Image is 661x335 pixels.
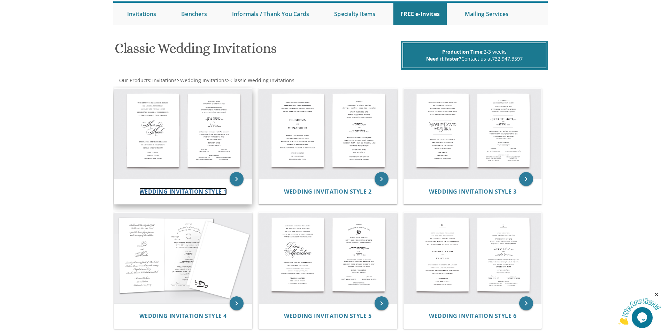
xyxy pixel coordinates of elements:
img: Wedding Invitation Style 5 [259,213,397,303]
a: Wedding Invitation Style 1 [139,188,227,195]
a: 732.947.3597 [492,55,523,62]
span: Wedding Invitation Style 4 [139,312,227,320]
a: keyboard_arrow_right [519,296,533,310]
a: Informals / Thank You Cards [225,3,316,25]
a: Wedding Invitation Style 4 [139,313,227,319]
a: keyboard_arrow_right [230,172,244,186]
span: > [177,77,227,84]
a: keyboard_arrow_right [230,296,244,310]
img: Wedding Invitation Style 2 [259,89,397,179]
a: Wedding Invitation Style 6 [429,313,516,319]
a: Wedding Invitations [179,77,227,84]
img: Wedding Invitation Style 1 [114,89,252,179]
span: Wedding Invitation Style 5 [284,312,371,320]
a: keyboard_arrow_right [375,296,389,310]
div: : [113,77,331,84]
a: keyboard_arrow_right [519,172,533,186]
iframe: chat widget [618,291,661,325]
a: Invitations [152,77,177,84]
a: Mailing Services [458,3,515,25]
a: Our Products [118,77,150,84]
span: Production Time: [442,48,484,55]
span: Need it faster? [426,55,461,62]
img: Wedding Invitation Style 4 [114,213,252,303]
span: > [227,77,294,84]
div: 2-3 weeks Contact us at [402,42,546,68]
a: FREE e-Invites [393,3,447,25]
span: Wedding Invitation Style 6 [429,312,516,320]
a: Specialty Items [327,3,382,25]
a: Wedding Invitation Style 3 [429,188,516,195]
a: Wedding Invitation Style 2 [284,188,371,195]
a: Wedding Invitation Style 5 [284,313,371,319]
img: Wedding Invitation Style 3 [404,89,542,179]
a: Classic Wedding Invitations [230,77,294,84]
a: Benchers [174,3,214,25]
a: Invitations [120,3,163,25]
span: Wedding Invitations [180,77,227,84]
h1: Classic Wedding Invitations [115,41,399,61]
img: Wedding Invitation Style 6 [404,213,542,303]
a: keyboard_arrow_right [375,172,389,186]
